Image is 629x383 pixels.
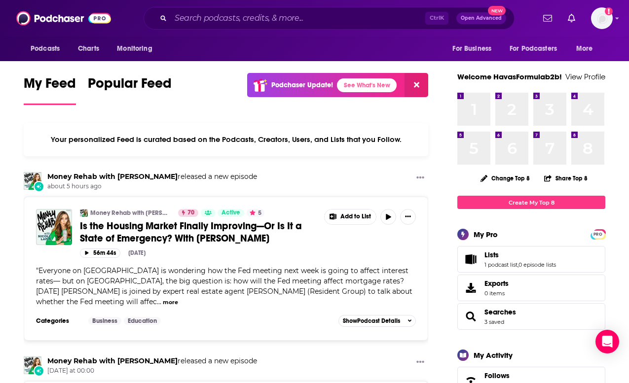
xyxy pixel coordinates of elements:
button: Show More Button [412,172,428,184]
span: 70 [187,208,194,218]
a: Searches [461,310,481,323]
a: Charts [72,39,105,58]
span: , [518,261,518,268]
button: Change Top 8 [475,172,536,184]
svg: Add a profile image [605,7,613,15]
div: My Pro [474,230,498,239]
a: Welcome HavasFormulab2b! [457,72,562,81]
a: PRO [592,230,604,238]
img: Podchaser - Follow, Share and Rate Podcasts [16,9,111,28]
button: 5 [247,209,264,217]
img: Money Rehab with Nicole Lapin [24,172,41,190]
span: Exports [484,279,509,288]
span: PRO [592,231,604,238]
a: Money Rehab with [PERSON_NAME] [90,209,172,217]
span: Open Advanced [461,16,502,21]
a: Active [218,209,244,217]
span: " [36,266,412,306]
span: Everyone on [GEOGRAPHIC_DATA] is wondering how the Fed meeting next week is going to affect inter... [36,266,412,306]
button: Show More Button [412,356,428,369]
span: For Business [452,42,491,56]
a: Popular Feed [88,75,172,105]
img: Money Rehab with Nicole Lapin [80,209,88,217]
span: Popular Feed [88,75,172,98]
h3: released a new episode [47,356,257,366]
button: more [163,298,178,307]
a: My Feed [24,75,76,105]
a: 70 [178,209,198,217]
div: My Activity [474,350,513,360]
span: Charts [78,42,99,56]
a: Exports [457,275,605,301]
span: [DATE] at 00:00 [47,367,257,375]
input: Search podcasts, credits, & more... [171,10,425,26]
a: Money Rehab with Nicole Lapin [47,172,178,181]
a: See What's New [337,78,397,92]
div: Your personalized Feed is curated based on the Podcasts, Creators, Users, and Lists that you Follow. [24,123,428,156]
span: Show Podcast Details [343,317,400,324]
span: ... [157,297,161,306]
span: For Podcasters [510,42,557,56]
span: More [576,42,593,56]
span: 0 items [484,290,509,297]
button: Share Top 8 [544,169,588,188]
button: open menu [110,39,165,58]
button: Show profile menu [591,7,613,29]
div: New Episode [34,365,44,376]
a: Is the Housing Market Finally Improving—Or Is It a State of Emergency? With [PERSON_NAME] [80,220,317,244]
a: Lists [461,252,481,266]
span: Is the Housing Market Finally Improving—Or Is It a State of Emergency? With [PERSON_NAME] [80,220,302,244]
a: 3 saved [484,318,504,325]
a: 1 podcast list [484,261,518,268]
div: Search podcasts, credits, & more... [144,7,515,30]
a: 0 episode lists [518,261,556,268]
span: Follows [484,371,510,380]
button: ShowPodcast Details [338,315,416,327]
div: Open Intercom Messenger [595,330,619,353]
span: Logged in as HavasFormulab2b [591,7,613,29]
h3: released a new episode [47,172,257,181]
button: 56m 44s [80,248,120,258]
a: Money Rehab with Nicole Lapin [47,356,178,365]
button: open menu [503,39,571,58]
button: Show More Button [400,209,416,225]
span: Active [222,208,240,218]
span: Lists [457,246,605,273]
a: Show notifications dropdown [564,10,579,27]
span: My Feed [24,75,76,98]
span: Searches [457,303,605,330]
span: Podcasts [31,42,60,56]
span: Lists [484,250,499,259]
div: [DATE] [128,249,146,256]
a: Create My Top 8 [457,196,605,209]
button: open menu [569,39,605,58]
a: Show notifications dropdown [539,10,556,27]
span: Add to List [340,213,371,220]
h3: Categories [36,317,80,325]
span: Ctrl K [425,12,448,25]
a: Business [88,317,121,325]
a: Searches [484,308,516,316]
span: about 5 hours ago [47,182,257,191]
img: Is the Housing Market Finally Improving—Or Is It a State of Emergency? With Jon Grauman [36,209,72,245]
a: View Profile [565,72,605,81]
img: Money Rehab with Nicole Lapin [24,356,41,374]
span: Monitoring [117,42,152,56]
button: Show More Button [325,209,376,224]
button: open menu [24,39,73,58]
div: New Episode [34,181,44,192]
a: Lists [484,250,556,259]
span: New [488,6,506,15]
a: Follows [484,371,575,380]
p: Podchaser Update! [271,81,333,89]
button: Open AdvancedNew [456,12,506,24]
img: User Profile [591,7,613,29]
span: Exports [461,281,481,295]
